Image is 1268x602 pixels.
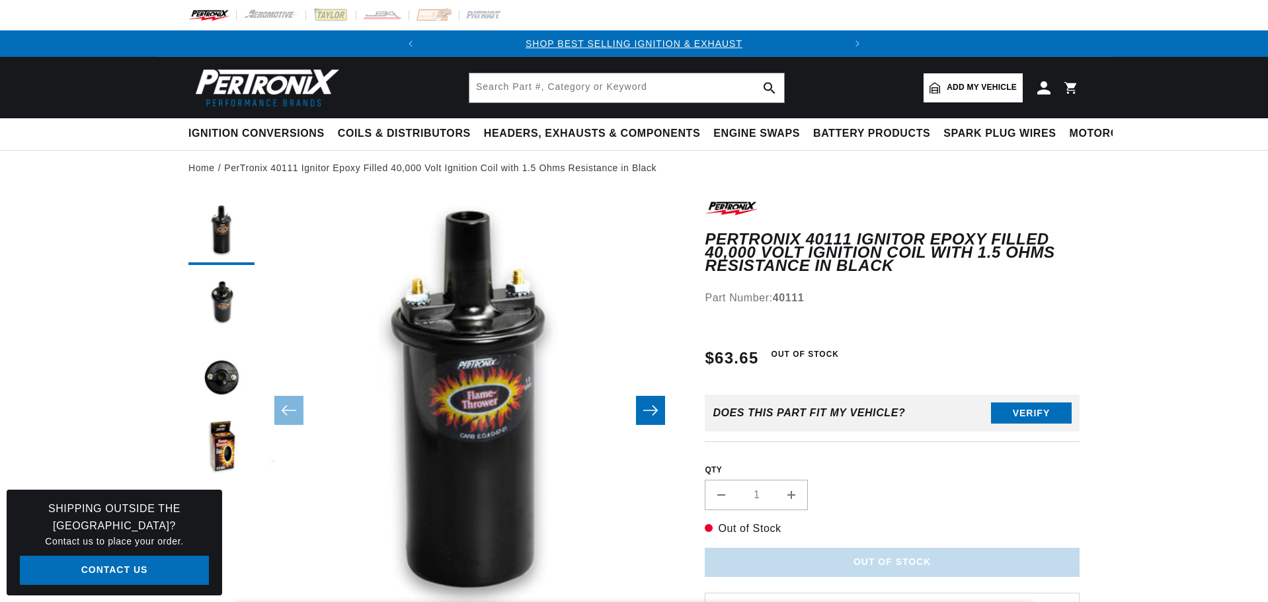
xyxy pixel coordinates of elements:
[338,127,471,141] span: Coils & Distributors
[636,396,665,425] button: Slide right
[705,465,1080,476] label: QTY
[705,346,758,370] span: $63.65
[755,73,784,102] button: search button
[705,289,1080,307] div: Part Number:
[424,36,844,51] div: 1 of 2
[924,73,1023,102] a: Add my vehicle
[705,233,1080,273] h1: PerTronix 40111 Ignitor Epoxy Filled 40,000 Volt Ignition Coil with 1.5 Ohms Resistance in Black
[331,118,477,149] summary: Coils & Distributors
[764,346,846,363] span: Out of Stock
[773,292,805,303] strong: 40111
[943,127,1056,141] span: Spark Plug Wires
[484,127,700,141] span: Headers, Exhausts & Components
[188,417,255,483] button: Load image 4 in gallery view
[188,161,1080,175] nav: breadcrumbs
[397,30,424,57] button: Translation missing: en.sections.announcements.previous_announcement
[807,118,937,149] summary: Battery Products
[188,127,325,141] span: Ignition Conversions
[424,36,844,51] div: Announcement
[1063,118,1155,149] summary: Motorcycle
[1070,127,1148,141] span: Motorcycle
[188,344,255,410] button: Load image 3 in gallery view
[947,81,1017,94] span: Add my vehicle
[705,520,1080,537] p: Out of Stock
[707,118,807,149] summary: Engine Swaps
[713,407,905,419] div: Does This part fit My vehicle?
[20,556,209,585] a: Contact Us
[188,118,331,149] summary: Ignition Conversions
[991,402,1072,424] button: Verify
[274,396,303,425] button: Slide left
[188,161,215,175] a: Home
[188,199,255,265] button: Load image 1 in gallery view
[713,127,800,141] span: Engine Swaps
[188,65,340,110] img: Pertronix
[155,30,1113,57] slideshow-component: Translation missing: en.sections.announcements.announcement_bar
[20,534,209,548] p: Contact us to place your order.
[224,161,656,175] a: PerTronix 40111 Ignitor Epoxy Filled 40,000 Volt Ignition Coil with 1.5 Ohms Resistance in Black
[844,30,871,57] button: Translation missing: en.sections.announcements.next_announcement
[813,127,930,141] span: Battery Products
[20,500,209,534] h3: Shipping Outside the [GEOGRAPHIC_DATA]?
[526,38,742,49] a: SHOP BEST SELLING IGNITION & EXHAUST
[469,73,784,102] input: Search Part #, Category or Keyword
[188,272,255,338] button: Load image 2 in gallery view
[937,118,1062,149] summary: Spark Plug Wires
[477,118,707,149] summary: Headers, Exhausts & Components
